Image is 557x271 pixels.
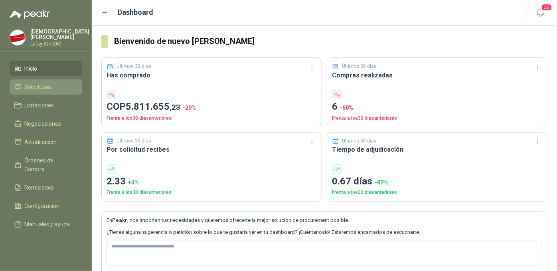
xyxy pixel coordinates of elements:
a: Inicio [10,61,82,76]
h3: Compras realizadas [332,70,542,80]
span: + 3 % [128,179,139,186]
p: ¿Tienes alguna sugerencia o petición sobre lo que te gustaría ver en tu dashboard? ¡Cuéntanoslo! ... [107,228,542,236]
a: Licitaciones [10,98,82,113]
p: Últimos 30 días [342,63,377,70]
a: Remisiones [10,180,82,195]
span: Licitaciones [25,101,54,110]
p: [DEMOGRAPHIC_DATA] [PERSON_NAME] [30,29,89,40]
button: 20 [533,6,547,20]
span: Configuración [25,202,60,210]
p: COP [107,99,317,115]
a: Órdenes de Compra [10,153,82,177]
span: Solicitudes [25,83,52,91]
img: Company Logo [10,30,25,45]
span: Adjudicación [25,138,57,146]
a: Configuración [10,198,82,214]
p: 0.67 días [332,174,542,189]
h3: Has comprado [107,70,317,80]
p: Últimos 30 días [117,137,152,145]
a: Manuales y ayuda [10,217,82,232]
b: Peakr [112,217,127,223]
p: Lafayette SAS [30,42,89,46]
span: Manuales y ayuda [25,220,70,229]
a: Solicitudes [10,79,82,95]
p: Frente a los 30 días anteriores [107,115,317,122]
h3: Tiempo de adjudicación [332,144,542,154]
p: Últimos 30 días [342,137,377,145]
p: 2.33 [107,174,317,189]
p: En , nos importan tus necesidades y queremos ofrecerte la mejor solución de procurement posible. [107,216,542,224]
img: Logo peakr [10,10,50,19]
span: 20 [541,4,552,11]
span: Remisiones [25,183,54,192]
p: Frente a los 30 días anteriores [107,189,317,196]
span: 5.811.655 [126,101,180,112]
p: Frente a los 30 días anteriores [332,115,542,122]
p: Frente a los 30 días anteriores [332,189,542,196]
span: Órdenes de Compra [25,156,75,174]
a: Negociaciones [10,116,82,131]
span: Inicio [25,64,38,73]
span: -60 % [340,105,353,111]
h1: Dashboard [118,7,154,18]
span: ,23 [170,103,180,112]
span: -29 % [183,105,196,111]
p: Últimos 30 días [117,63,152,70]
span: Negociaciones [25,119,61,128]
h3: Bienvenido de nuevo [PERSON_NAME] [114,35,547,47]
a: Adjudicación [10,135,82,150]
h3: Por solicitud recibes [107,144,317,154]
p: 6 [332,99,542,115]
span: -87 % [375,179,388,186]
